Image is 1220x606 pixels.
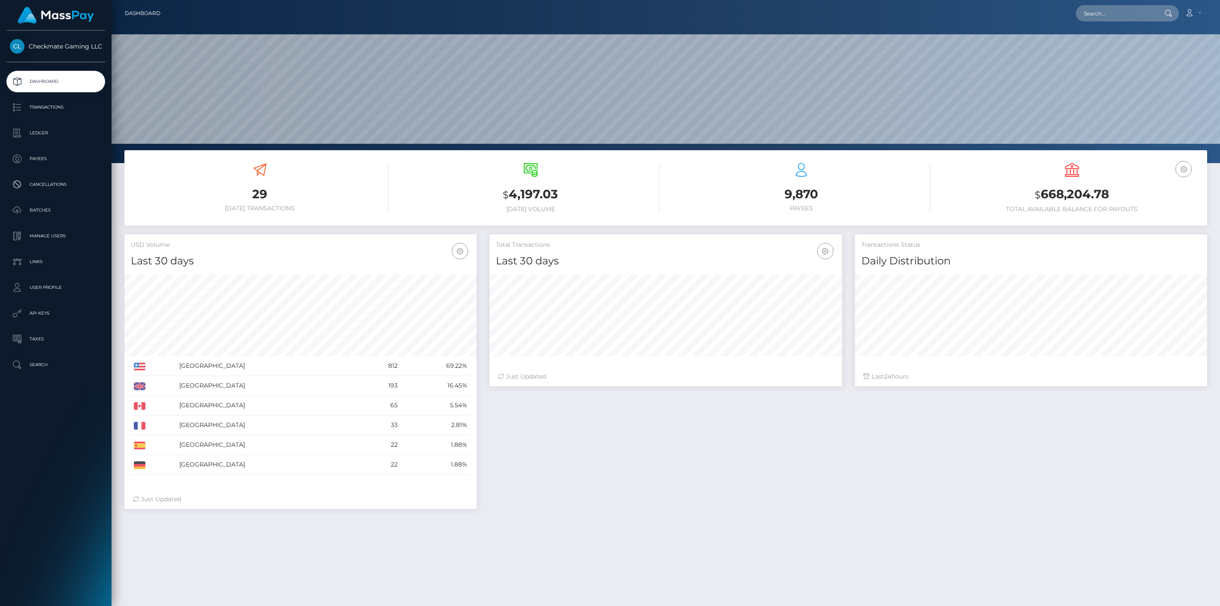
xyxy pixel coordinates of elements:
[6,303,105,324] a: API Keys
[496,254,835,269] h4: Last 30 days
[10,101,102,114] p: Transactions
[10,333,102,345] p: Taxes
[10,39,24,54] img: Checkmate Gaming LLC
[176,415,361,435] td: [GEOGRAPHIC_DATA]
[401,435,470,455] td: 1.88%
[134,422,145,430] img: FR.png
[361,415,401,435] td: 33
[1035,189,1041,201] small: $
[131,241,470,249] h5: USD Volume
[10,281,102,294] p: User Profile
[6,122,105,144] a: Ledger
[498,372,833,381] div: Just Updated
[133,495,468,504] div: Just Updated
[10,307,102,320] p: API Keys
[131,205,389,212] h6: [DATE] Transactions
[10,358,102,371] p: Search
[134,402,145,410] img: CA.png
[176,396,361,415] td: [GEOGRAPHIC_DATA]
[134,382,145,390] img: GB.png
[861,241,1201,249] h5: Transactions Status
[361,356,401,376] td: 812
[6,277,105,298] a: User Profile
[10,127,102,139] p: Ledger
[884,373,891,380] span: 24
[6,225,105,247] a: Manage Users
[401,396,470,415] td: 5.54%
[861,254,1201,269] h4: Daily Distribution
[943,186,1201,203] h3: 668,204.78
[131,186,389,203] h3: 29
[6,42,105,50] span: Checkmate Gaming LLC
[134,442,145,449] img: ES.png
[18,7,94,24] img: MassPay Logo
[672,186,930,203] h3: 9,870
[864,372,1199,381] div: Last hours
[943,206,1201,213] h6: Total Available Balance for Payouts
[134,363,145,370] img: US.png
[176,455,361,475] td: [GEOGRAPHIC_DATA]
[176,356,361,376] td: [GEOGRAPHIC_DATA]
[10,204,102,217] p: Batches
[6,97,105,118] a: Transactions
[672,205,930,212] h6: Payees
[401,415,470,435] td: 2.81%
[401,455,470,475] td: 1.88%
[10,152,102,165] p: Payees
[176,435,361,455] td: [GEOGRAPHIC_DATA]
[401,376,470,396] td: 16.45%
[496,241,835,249] h5: Total Transactions
[6,174,105,195] a: Cancellations
[10,178,102,191] p: Cancellations
[1076,5,1157,21] input: Search...
[6,328,105,350] a: Taxes
[6,71,105,92] a: Dashboard
[131,254,470,269] h4: Last 30 days
[125,4,160,22] a: Dashboard
[6,148,105,170] a: Payees
[6,200,105,221] a: Batches
[10,255,102,268] p: Links
[401,356,470,376] td: 69.22%
[10,75,102,88] p: Dashboard
[176,376,361,396] td: [GEOGRAPHIC_DATA]
[402,186,659,203] h3: 4,197.03
[361,376,401,396] td: 193
[10,230,102,242] p: Manage Users
[361,455,401,475] td: 22
[6,354,105,376] a: Search
[503,189,509,201] small: $
[402,206,659,213] h6: [DATE] Volume
[361,435,401,455] td: 22
[6,251,105,273] a: Links
[361,396,401,415] td: 65
[134,461,145,469] img: DE.png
